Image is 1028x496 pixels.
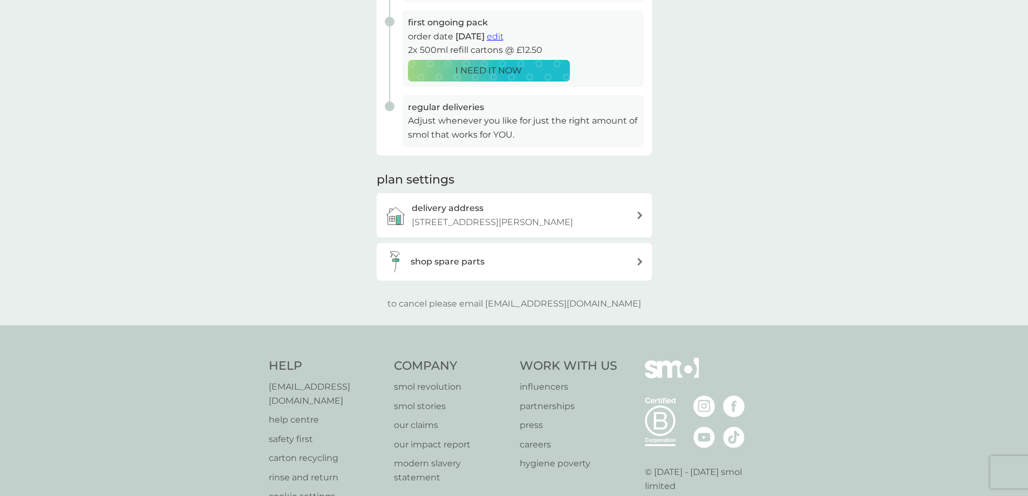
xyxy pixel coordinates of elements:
p: order date [408,30,638,44]
a: press [520,418,617,432]
a: delivery address[STREET_ADDRESS][PERSON_NAME] [377,193,652,237]
a: hygiene poverty [520,457,617,471]
span: [DATE] [455,31,485,42]
h4: Work With Us [520,358,617,375]
img: smol [645,358,699,395]
a: our claims [394,418,509,432]
h4: Company [394,358,509,375]
img: visit the smol Tiktok page [723,426,745,448]
a: safety first [269,432,384,446]
a: carton recycling [269,451,384,465]
span: edit [487,31,503,42]
a: modern slavery statement [394,457,509,484]
p: © [DATE] - [DATE] smol limited [645,465,760,493]
a: careers [520,438,617,452]
a: our impact report [394,438,509,452]
button: edit [487,30,503,44]
a: rinse and return [269,471,384,485]
img: visit the smol Youtube page [693,426,715,448]
h2: plan settings [377,172,454,188]
p: to cancel please email [EMAIL_ADDRESS][DOMAIN_NAME] [387,297,641,311]
img: visit the smol Instagram page [693,396,715,417]
button: I NEED IT NOW [408,60,570,81]
a: smol revolution [394,380,509,394]
button: shop spare parts [377,243,652,281]
a: help centre [269,413,384,427]
a: smol stories [394,399,509,413]
p: [STREET_ADDRESS][PERSON_NAME] [412,215,573,229]
h3: shop spare parts [411,255,485,269]
h3: first ongoing pack [408,16,638,30]
a: influencers [520,380,617,394]
p: Adjust whenever you like for just the right amount of smol that works for YOU. [408,114,638,141]
p: I NEED IT NOW [455,64,522,78]
h3: regular deliveries [408,100,638,114]
h4: Help [269,358,384,375]
h3: delivery address [412,201,484,215]
p: 2x 500ml refill cartons @ £12.50 [408,43,638,57]
a: partnerships [520,399,617,413]
img: visit the smol Facebook page [723,396,745,417]
a: [EMAIL_ADDRESS][DOMAIN_NAME] [269,380,384,407]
